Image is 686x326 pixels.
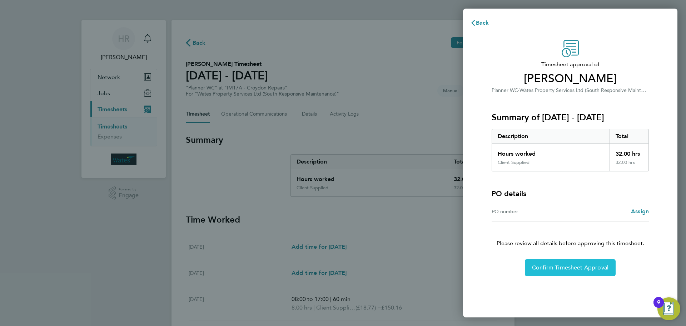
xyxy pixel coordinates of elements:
[610,144,649,160] div: 32.00 hrs
[492,60,649,69] span: Timesheet approval of
[492,112,649,123] h3: Summary of [DATE] - [DATE]
[610,129,649,143] div: Total
[657,297,680,320] button: Open Resource Center, 9 new notifications
[631,207,649,216] a: Assign
[492,87,518,93] span: Planner WC
[463,16,496,30] button: Back
[492,72,649,86] span: [PERSON_NAME]
[492,144,610,160] div: Hours worked
[518,87,520,93] span: ·
[657,302,660,312] div: 9
[492,207,570,216] div: PO number
[520,87,659,93] span: Wates Property Services Ltd (South Responsive Maintenance)
[492,129,610,143] div: Description
[525,259,616,276] button: Confirm Timesheet Approval
[476,19,489,26] span: Back
[631,208,649,215] span: Assign
[483,222,657,248] p: Please review all details before approving this timesheet.
[492,189,526,199] h4: PO details
[532,264,608,271] span: Confirm Timesheet Approval
[492,129,649,171] div: Summary of 20 - 26 Sep 2025
[498,160,530,165] div: Client Supplied
[610,160,649,171] div: 32.00 hrs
